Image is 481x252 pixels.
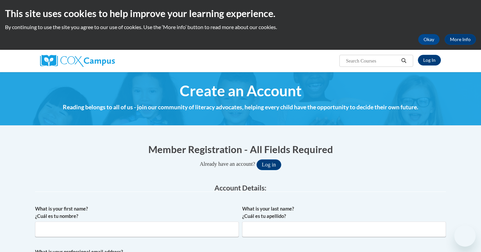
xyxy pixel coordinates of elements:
[5,23,476,31] p: By continuing to use the site you agree to our use of cookies. Use the ‘More info’ button to read...
[35,142,446,156] h1: Member Registration - All Fields Required
[445,34,476,45] a: More Info
[242,205,446,220] label: What is your last name? ¿Cuál es tu apellido?
[35,205,239,220] label: What is your first name? ¿Cuál es tu nombre?
[214,183,267,192] span: Account Details:
[200,161,255,167] span: Already have an account?
[40,55,115,67] img: Cox Campus
[35,103,446,112] h4: Reading belongs to all of us - join our community of literacy advocates, helping every child have...
[5,7,476,20] h2: This site uses cookies to help improve your learning experience.
[345,57,399,65] input: Search Courses
[454,225,476,247] iframe: Button to launch messaging window
[242,222,446,237] input: Metadata input
[418,55,441,66] a: Log In
[399,57,409,65] button: Search
[257,159,281,170] button: Log in
[35,222,239,237] input: Metadata input
[180,82,302,100] span: Create an Account
[418,34,440,45] button: Okay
